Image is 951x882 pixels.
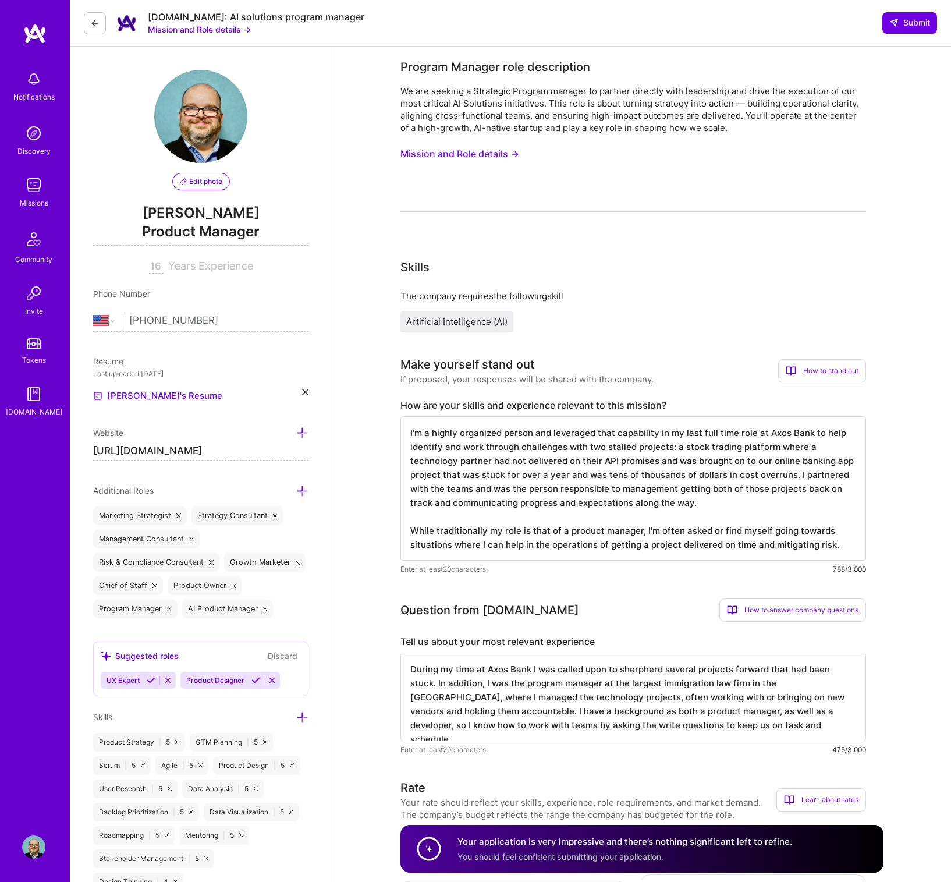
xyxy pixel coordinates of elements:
div: Last uploaded: [DATE] [93,367,308,380]
img: User Avatar [154,70,247,163]
div: Data Analysis 5 [182,780,264,798]
span: | [151,784,154,794]
img: Community [20,225,48,253]
i: icon Close [209,560,214,565]
i: icon Close [141,763,145,767]
i: icon Close [165,833,169,837]
span: | [125,761,127,770]
span: Years Experience [168,260,253,272]
i: icon Close [239,833,243,837]
div: 475/3,000 [832,743,866,756]
div: Your rate should reflect your skills, experience, role requirements, and market demand. The compa... [400,796,776,821]
img: tokens [27,338,41,349]
i: Reject [164,676,172,685]
label: Tell us about your most relevant experience [400,636,866,648]
i: icon Close [189,810,193,814]
i: icon Close [263,607,268,611]
i: icon Close [175,740,179,744]
i: icon BookOpen [786,366,796,376]
div: Mentoring 5 [179,826,249,845]
h4: Your application is very impressive and there’s nothing significant left to refine. [457,835,792,848]
div: Community [15,253,52,265]
div: Management Consultant [93,530,200,548]
div: Product Design 5 [213,756,300,775]
img: bell [22,68,45,91]
a: [PERSON_NAME]'s Resume [93,389,222,403]
div: Product Owner [168,576,242,595]
i: icon Close [189,537,194,541]
img: Resume [93,391,102,401]
i: icon SuggestedTeams [101,651,111,661]
i: Accept [251,676,260,685]
span: | [182,761,184,770]
div: Missions [20,197,48,209]
div: Skills [400,258,430,276]
div: How to stand out [778,359,866,382]
span: Phone Number [93,289,150,299]
div: Question from [DOMAIN_NAME] [400,601,579,619]
i: icon Close [232,583,236,588]
label: How are your skills and experience relevant to this mission? [400,399,866,412]
span: | [159,738,161,747]
div: User Research 5 [93,780,178,798]
div: Program Manager role description [400,58,590,76]
i: Accept [147,676,155,685]
div: AI Product Manager [182,600,274,618]
i: icon Close [273,513,278,518]
div: Invite [25,305,43,317]
span: Edit photo [180,176,222,187]
div: [DOMAIN_NAME]: AI solutions program manager [148,11,364,23]
span: Skills [93,712,112,722]
span: Artificial Intelligence (AI) [406,316,508,327]
i: icon Close [254,787,258,791]
button: Mission and Role details → [400,143,519,165]
div: [DOMAIN_NAME] [6,406,62,418]
div: Scrum 5 [93,756,151,775]
i: icon Close [263,740,267,744]
div: Notifications [13,91,55,103]
span: You should feel confident submitting your application. [457,851,663,861]
div: Risk & Compliance Consultant [93,553,219,572]
span: | [173,807,175,817]
input: XX [149,260,164,274]
textarea: During my time at Axos Bank I was called upon to sherpherd several projects forward that had been... [400,653,866,741]
div: Product Strategy 5 [93,733,185,752]
input: http://... [93,442,308,461]
i: icon Close [289,810,293,814]
button: Discard [264,649,301,663]
i: icon Close [152,583,157,588]
img: Invite [22,282,45,305]
a: User Avatar [19,835,48,859]
span: [PERSON_NAME] [93,204,308,222]
span: | [273,807,275,817]
div: Strategy Consultant [191,506,283,525]
div: Rate [400,779,425,796]
div: How to answer company questions [719,598,866,622]
i: icon PencilPurple [180,178,187,185]
i: icon Close [198,763,203,767]
i: icon Close [176,513,181,518]
i: icon Close [290,763,294,767]
span: Resume [93,356,123,366]
div: We are seeking a Strategic Program manager to partner directly with leadership and drive the exec... [400,85,866,134]
div: Program Manager [93,600,178,618]
i: icon Close [296,560,300,565]
div: Agile 5 [155,756,208,775]
span: Enter at least 20 characters. [400,743,488,756]
div: Roadmapping 5 [93,826,175,845]
i: icon BookOpen [727,605,737,615]
span: Submit [889,17,930,29]
i: icon BookOpen [784,795,794,805]
div: 788/3,000 [833,563,866,575]
div: GTM Planning 5 [190,733,273,752]
span: Product Designer [186,676,244,685]
i: icon Close [168,787,172,791]
img: teamwork [22,173,45,197]
span: Additional Roles [93,486,154,495]
span: Enter at least 20 characters. [400,563,488,575]
span: | [223,831,225,840]
div: Suggested roles [101,650,179,662]
span: Product Manager [93,222,308,246]
div: Discovery [17,145,51,157]
img: User Avatar [22,835,45,859]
